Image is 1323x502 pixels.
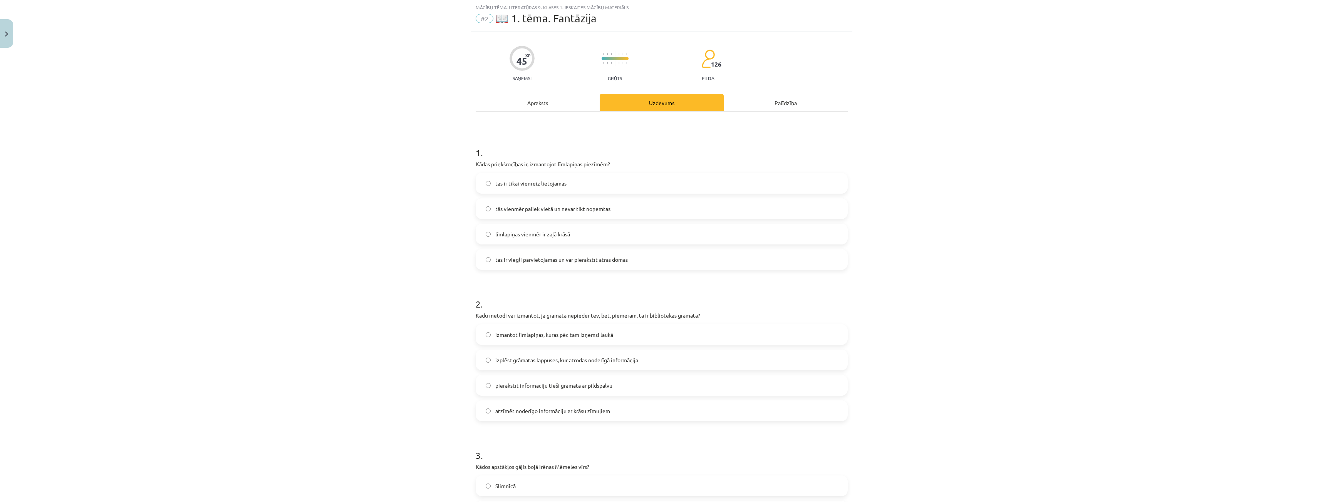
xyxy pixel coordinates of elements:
[516,56,527,67] div: 45
[5,32,8,37] img: icon-close-lesson-0947bae3869378f0d4975bcd49f059093ad1ed9edebbc8119c70593378902aed.svg
[486,206,491,211] input: tās vienmēr paliek vietā un nevar tikt noņemtas
[486,332,491,337] input: izmantot līmlapiņas, kuras pēc tam izņemsi laukā
[622,53,623,55] img: icon-short-line-57e1e144782c952c97e751825c79c345078a6d821885a25fce030b3d8c18986b.svg
[476,285,848,309] h1: 2 .
[495,230,570,238] span: līmlapiņas vienmēr ir zaļā krāsā
[607,62,608,64] img: icon-short-line-57e1e144782c952c97e751825c79c345078a6d821885a25fce030b3d8c18986b.svg
[476,14,493,23] span: #2
[622,62,623,64] img: icon-short-line-57e1e144782c952c97e751825c79c345078a6d821885a25fce030b3d8c18986b.svg
[607,53,608,55] img: icon-short-line-57e1e144782c952c97e751825c79c345078a6d821885a25fce030b3d8c18986b.svg
[495,382,612,390] span: pierakstīt informāciju tieši grāmatā ar pildspalvu
[495,205,610,213] span: tās vienmēr paliek vietā un nevar tikt noņemtas
[486,358,491,363] input: izplēst grāmatas lappuses, kur atrodas noderīgā informācija
[476,94,600,111] div: Apraksts
[476,437,848,460] h1: 3 .
[495,256,628,264] span: tās ir viegli pārvietojamas un var pierakstīt ātras domas
[486,383,491,388] input: pierakstīt informāciju tieši grāmatā ar pildspalvu
[495,482,516,490] span: Slimnīcā
[600,94,724,111] div: Uzdevums
[510,75,535,81] p: Saņemsi
[724,94,848,111] div: Palīdzība
[486,408,491,413] input: atzīmēt noderīgo informāciju ar krāsu zīmuļiem
[701,49,715,69] img: students-c634bb4e5e11cddfef0936a35e636f08e4e9abd3cc4e673bd6f9a4125e45ecb1.svg
[476,134,848,158] h1: 1 .
[486,257,491,262] input: tās ir viegli pārvietojamas un var pierakstīt ātras domas
[486,232,491,237] input: līmlapiņas vienmēr ir zaļā krāsā
[486,484,491,489] input: Slimnīcā
[711,61,721,68] span: 126
[495,179,567,187] span: tās ir tikai vienreiz lietojamas
[495,407,610,415] span: atzīmēt noderīgo informāciju ar krāsu zīmuļiem
[486,181,491,186] input: tās ir tikai vienreiz lietojamas
[476,311,848,320] p: Kādu metodi var izmantot, ja grāmata nepieder tev, bet, piemēram, tā ir bibliotēkas grāmata?
[611,62,612,64] img: icon-short-line-57e1e144782c952c97e751825c79c345078a6d821885a25fce030b3d8c18986b.svg
[626,62,627,64] img: icon-short-line-57e1e144782c952c97e751825c79c345078a6d821885a25fce030b3d8c18986b.svg
[495,331,613,339] span: izmantot līmlapiņas, kuras pēc tam izņemsi laukā
[615,51,615,66] img: icon-long-line-d9ea69661e0d244f92f715978eff75569469978d946b2353a9bb055b3ed8787d.svg
[476,5,848,10] div: Mācību tēma: Literatūras 9. klases 1. ieskaites mācību materiāls
[603,53,604,55] img: icon-short-line-57e1e144782c952c97e751825c79c345078a6d821885a25fce030b3d8c18986b.svg
[476,463,848,471] p: Kādos apstākļos gājis bojā Irēnas Mēmeles vīrs?
[525,53,530,57] span: XP
[603,62,604,64] img: icon-short-line-57e1e144782c952c97e751825c79c345078a6d821885a25fce030b3d8c18986b.svg
[702,75,714,81] p: pilda
[608,75,622,81] p: Grūts
[626,53,627,55] img: icon-short-line-57e1e144782c952c97e751825c79c345078a6d821885a25fce030b3d8c18986b.svg
[476,160,848,168] p: Kādas priekšrocības ir, izmantojot līmlapiņas piezīmēm?
[611,53,612,55] img: icon-short-line-57e1e144782c952c97e751825c79c345078a6d821885a25fce030b3d8c18986b.svg
[495,12,597,25] span: 📖 1. tēma. Fantāzija
[495,356,638,364] span: izplēst grāmatas lappuses, kur atrodas noderīgā informācija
